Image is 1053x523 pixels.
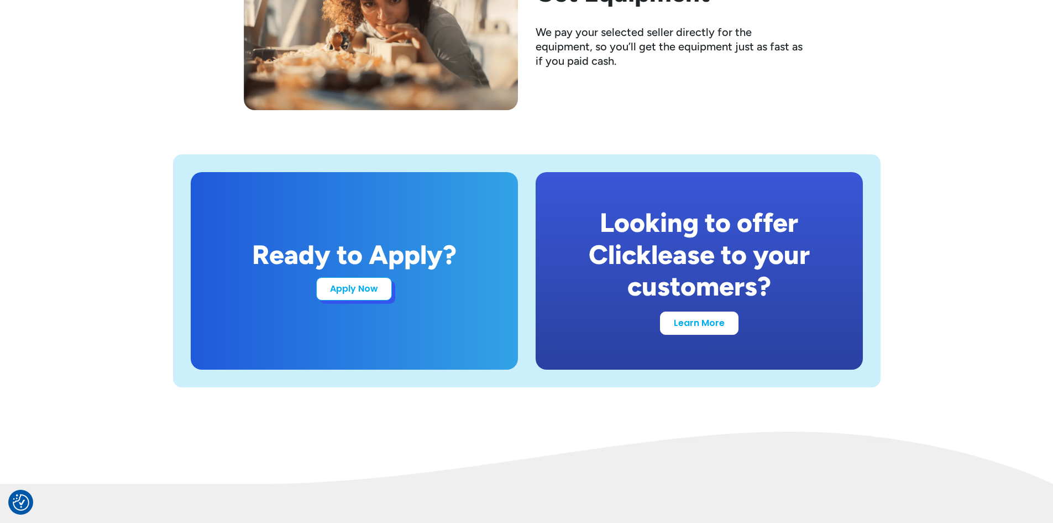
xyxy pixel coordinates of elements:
[536,25,810,68] div: We pay your selected seller directly for the equipment, so you’ll get the equipment just as fast ...
[252,239,457,271] div: Ready to Apply?
[562,207,836,303] div: Looking to offer Clicklease to your customers?
[660,312,738,335] a: Learn More
[13,494,29,511] img: Revisit consent button
[316,277,392,301] a: Apply Now
[13,494,29,511] button: Consent Preferences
